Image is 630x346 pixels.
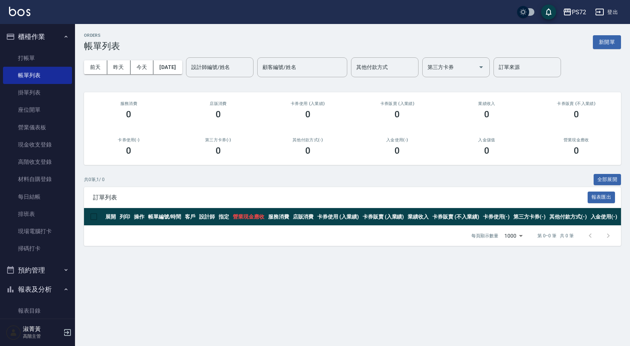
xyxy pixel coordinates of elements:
[481,208,512,226] th: 卡券使用(-)
[183,138,254,142] h2: 第三方卡券(-)
[471,232,498,239] p: 每頁顯示數量
[130,60,154,74] button: 今天
[430,208,481,226] th: 卡券販賣 (不入業績)
[574,145,579,156] h3: 0
[146,208,183,226] th: 帳單編號/時間
[361,101,433,106] h2: 卡券販賣 (入業績)
[216,145,221,156] h3: 0
[3,136,72,153] a: 現金收支登錄
[93,101,165,106] h3: 服務消費
[126,145,131,156] h3: 0
[183,208,197,226] th: 客戶
[23,325,61,333] h5: 淑菁黃
[305,145,310,156] h3: 0
[541,4,556,19] button: save
[3,153,72,171] a: 高階收支登錄
[540,138,612,142] h2: 營業現金應收
[394,145,400,156] h3: 0
[3,84,72,101] a: 掛單列表
[361,208,406,226] th: 卡券販賣 (入業績)
[588,192,615,203] button: 報表匯出
[132,208,146,226] th: 操作
[537,232,574,239] p: 第 0–0 筆 共 0 筆
[593,38,621,45] a: 新開單
[118,208,132,226] th: 列印
[103,208,118,226] th: 展開
[560,4,589,20] button: PS72
[594,174,621,186] button: 全部展開
[3,49,72,67] a: 打帳單
[3,223,72,240] a: 現場電腦打卡
[272,101,343,106] h2: 卡券使用 (入業績)
[484,145,489,156] h3: 0
[3,27,72,46] button: 櫃檯作業
[361,138,433,142] h2: 入金使用(-)
[475,61,487,73] button: Open
[572,7,586,17] div: PS72
[84,41,120,51] h3: 帳單列表
[6,325,21,340] img: Person
[107,60,130,74] button: 昨天
[217,208,231,226] th: 指定
[84,33,120,38] h2: ORDERS
[3,171,72,188] a: 材料自購登錄
[3,261,72,280] button: 預約管理
[574,109,579,120] h3: 0
[272,138,343,142] h2: 其他付款方式(-)
[593,35,621,49] button: 新開單
[3,188,72,205] a: 每日結帳
[540,101,612,106] h2: 卡券販賣 (不入業績)
[305,109,310,120] h3: 0
[394,109,400,120] h3: 0
[23,333,61,340] p: 高階主管
[197,208,217,226] th: 設計師
[451,138,523,142] h2: 入金儲值
[589,208,619,226] th: 入金使用(-)
[511,208,547,226] th: 第三方卡券(-)
[592,5,621,19] button: 登出
[93,194,588,201] span: 訂單列表
[84,60,107,74] button: 前天
[84,176,105,183] p: 共 0 筆, 1 / 0
[484,109,489,120] h3: 0
[266,208,291,226] th: 服務消費
[9,7,30,16] img: Logo
[183,101,254,106] h2: 店販消費
[3,302,72,319] a: 報表目錄
[3,101,72,118] a: 座位開單
[291,208,316,226] th: 店販消費
[3,119,72,136] a: 營業儀表板
[315,208,361,226] th: 卡券使用 (入業績)
[153,60,182,74] button: [DATE]
[3,205,72,223] a: 排班表
[126,109,131,120] h3: 0
[588,193,615,201] a: 報表匯出
[501,226,525,246] div: 1000
[547,208,589,226] th: 其他付款方式(-)
[3,67,72,84] a: 帳單列表
[216,109,221,120] h3: 0
[451,101,523,106] h2: 業績收入
[93,138,165,142] h2: 卡券使用(-)
[3,280,72,299] button: 報表及分析
[3,240,72,257] a: 掃碼打卡
[231,208,266,226] th: 營業現金應收
[406,208,430,226] th: 業績收入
